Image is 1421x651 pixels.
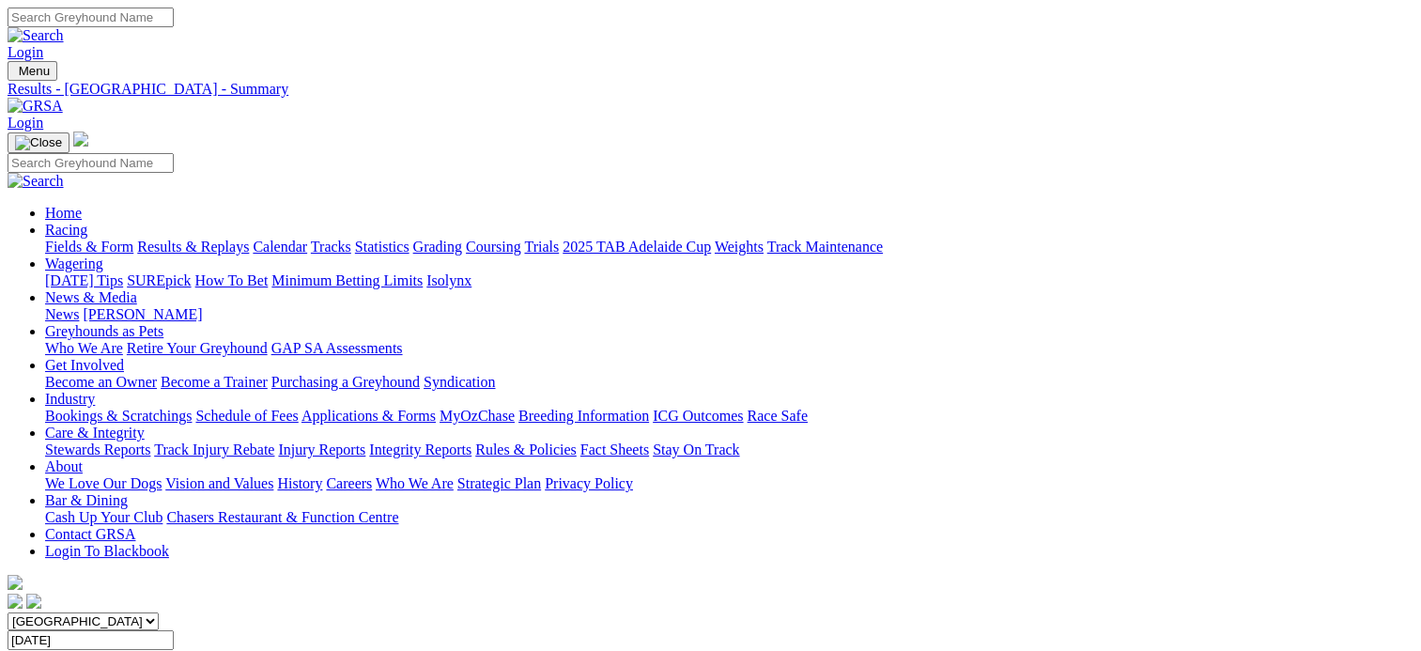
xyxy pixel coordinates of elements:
a: Stay On Track [653,442,739,457]
div: Get Involved [45,374,1413,391]
a: [PERSON_NAME] [83,306,202,322]
div: About [45,475,1413,492]
a: Rules & Policies [475,442,577,457]
a: Fact Sheets [580,442,649,457]
a: GAP SA Assessments [271,340,403,356]
img: logo-grsa-white.png [73,132,88,147]
a: Who We Are [376,475,454,491]
a: [DATE] Tips [45,272,123,288]
a: Strategic Plan [457,475,541,491]
a: Minimum Betting Limits [271,272,423,288]
a: Retire Your Greyhound [127,340,268,356]
img: twitter.svg [26,594,41,609]
img: GRSA [8,98,63,115]
a: News [45,306,79,322]
a: Contact GRSA [45,526,135,542]
a: Tracks [311,239,351,255]
a: Integrity Reports [369,442,471,457]
a: Wagering [45,256,103,271]
a: MyOzChase [440,408,515,424]
a: SUREpick [127,272,191,288]
a: Care & Integrity [45,425,145,441]
a: Purchasing a Greyhound [271,374,420,390]
a: Track Maintenance [767,239,883,255]
a: Bar & Dining [45,492,128,508]
a: Results & Replays [137,239,249,255]
input: Select date [8,630,174,650]
div: Greyhounds as Pets [45,340,1413,357]
a: Become a Trainer [161,374,268,390]
a: Track Injury Rebate [154,442,274,457]
a: Grading [413,239,462,255]
a: Injury Reports [278,442,365,457]
a: Calendar [253,239,307,255]
a: Chasers Restaurant & Function Centre [166,509,398,525]
input: Search [8,153,174,173]
span: Menu [19,64,50,78]
a: News & Media [45,289,137,305]
a: Trials [524,239,559,255]
a: Greyhounds as Pets [45,323,163,339]
div: Care & Integrity [45,442,1413,458]
img: Close [15,135,62,150]
a: Results - [GEOGRAPHIC_DATA] - Summary [8,81,1413,98]
a: Stewards Reports [45,442,150,457]
div: Industry [45,408,1413,425]
a: Weights [715,239,764,255]
a: Race Safe [747,408,807,424]
a: Industry [45,391,95,407]
a: Become an Owner [45,374,157,390]
a: Syndication [424,374,495,390]
div: News & Media [45,306,1413,323]
img: facebook.svg [8,594,23,609]
button: Toggle navigation [8,61,57,81]
a: History [277,475,322,491]
a: ICG Outcomes [653,408,743,424]
a: Home [45,205,82,221]
a: How To Bet [195,272,269,288]
a: Get Involved [45,357,124,373]
a: Isolynx [426,272,471,288]
img: Search [8,173,64,190]
button: Toggle navigation [8,132,70,153]
a: Cash Up Your Club [45,509,162,525]
input: Search [8,8,174,27]
a: Login [8,44,43,60]
a: Login To Blackbook [45,543,169,559]
a: Careers [326,475,372,491]
a: 2025 TAB Adelaide Cup [563,239,711,255]
a: Privacy Policy [545,475,633,491]
a: Statistics [355,239,409,255]
a: About [45,458,83,474]
a: Bookings & Scratchings [45,408,192,424]
a: Breeding Information [518,408,649,424]
img: Search [8,27,64,44]
a: Schedule of Fees [195,408,298,424]
a: Applications & Forms [301,408,436,424]
div: Racing [45,239,1413,256]
a: Coursing [466,239,521,255]
div: Bar & Dining [45,509,1413,526]
a: We Love Our Dogs [45,475,162,491]
a: Who We Are [45,340,123,356]
a: Vision and Values [165,475,273,491]
a: Fields & Form [45,239,133,255]
a: Racing [45,222,87,238]
a: Login [8,115,43,131]
img: logo-grsa-white.png [8,575,23,590]
div: Wagering [45,272,1413,289]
